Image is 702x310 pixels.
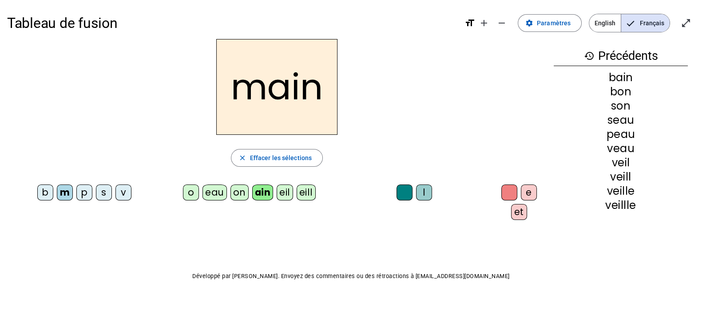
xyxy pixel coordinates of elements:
[230,184,249,200] div: on
[496,18,507,28] mat-icon: remove
[621,14,670,32] span: Français
[589,14,621,32] span: English
[554,101,688,111] div: son
[525,19,533,27] mat-icon: settings
[554,129,688,140] div: peau
[677,14,695,32] button: Entrer en plein écran
[57,184,73,200] div: m
[554,200,688,211] div: veillle
[277,184,293,200] div: eil
[238,154,246,162] mat-icon: close
[518,14,582,32] button: Paramètres
[76,184,92,200] div: p
[554,86,688,97] div: bon
[493,14,511,32] button: Diminuer la taille de la police
[554,172,688,182] div: veill
[554,72,688,83] div: bain
[250,153,312,163] span: Effacer les sélections
[37,184,53,200] div: b
[297,184,316,200] div: eill
[681,18,691,28] mat-icon: open_in_full
[583,51,594,61] mat-icon: history
[521,184,537,200] div: e
[537,18,571,28] span: Paramètres
[202,184,227,200] div: eau
[475,14,493,32] button: Augmenter la taille de la police
[416,184,432,200] div: l
[7,9,457,37] h1: Tableau de fusion
[479,18,489,28] mat-icon: add
[7,271,695,282] p: Développé par [PERSON_NAME]. Envoyez des commentaires ou des rétroactions à [EMAIL_ADDRESS][DOMAI...
[96,184,112,200] div: s
[115,184,131,200] div: v
[554,186,688,196] div: veille
[216,39,337,135] h2: main
[554,115,688,126] div: seau
[589,14,670,32] mat-button-toggle-group: Language selection
[554,157,688,168] div: veil
[511,204,527,220] div: et
[554,143,688,154] div: veau
[554,46,688,66] h3: Précédents
[252,184,274,200] div: ain
[183,184,199,200] div: o
[464,18,475,28] mat-icon: format_size
[231,149,323,167] button: Effacer les sélections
